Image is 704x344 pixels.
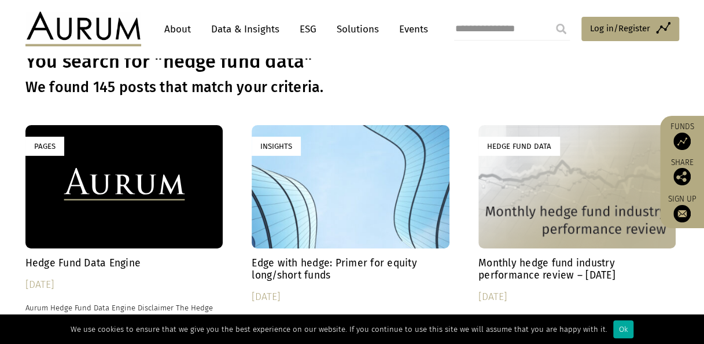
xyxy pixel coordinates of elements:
[331,19,385,40] a: Solutions
[673,168,691,185] img: Share this post
[159,19,197,40] a: About
[666,159,698,185] div: Share
[252,289,449,305] div: [DATE]
[550,17,573,41] input: Submit
[478,137,560,156] div: Hedge Fund Data
[581,17,679,41] a: Log in/Register
[613,320,633,338] div: Ok
[25,79,679,96] h3: We found 145 posts that match your criteria.
[590,21,650,35] span: Log in/Register
[478,289,676,305] div: [DATE]
[393,19,428,40] a: Events
[252,257,449,281] h4: Edge with hedge: Primer for equity long/short funds
[25,137,64,156] div: Pages
[25,302,223,338] p: Aurum Hedge Fund Data Engine Disclaimer The Hedge Fund Data Engine is a proprietary database main...
[673,205,691,222] img: Sign up to our newsletter
[673,133,691,150] img: Access Funds
[478,257,676,281] h4: Monthly hedge fund industry performance review – [DATE]
[666,194,698,222] a: Sign up
[25,50,679,73] h1: You search for "hedge fund data"
[205,19,285,40] a: Data & Insights
[25,257,223,269] h4: Hedge Fund Data Engine
[25,12,141,46] img: Aurum
[25,125,223,338] a: Pages Hedge Fund Data Engine [DATE] Aurum Hedge Fund Data Engine Disclaimer The Hedge Fund Data E...
[294,19,322,40] a: ESG
[25,277,223,293] div: [DATE]
[666,122,698,150] a: Funds
[252,137,301,156] div: Insights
